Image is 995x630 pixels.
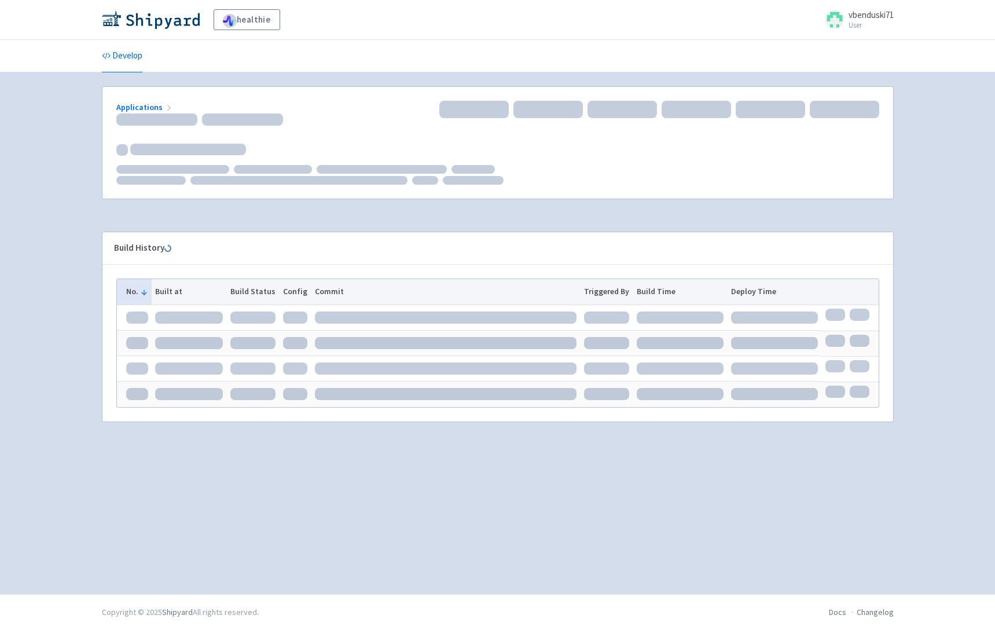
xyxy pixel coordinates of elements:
th: Build Time [633,279,728,305]
th: Commit [311,279,581,305]
div: Build History [114,241,863,255]
th: Built at [152,279,227,305]
small: User [849,21,894,29]
div: Copyright © 2025 All rights reserved. [102,606,259,618]
button: No. [126,285,148,298]
a: Changelog [857,607,894,617]
span: vbenduski71 [849,9,894,20]
img: Shipyard logo [102,10,200,29]
th: Build Status [227,279,280,305]
a: vbenduski71 User [818,10,894,29]
a: Docs [829,607,846,617]
a: Shipyard [162,607,193,617]
th: Triggered By [581,279,633,305]
th: Deploy Time [727,279,821,305]
a: Applications [116,102,174,112]
th: Config [279,279,311,305]
a: healthie [214,9,280,30]
a: Develop [102,40,142,72]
